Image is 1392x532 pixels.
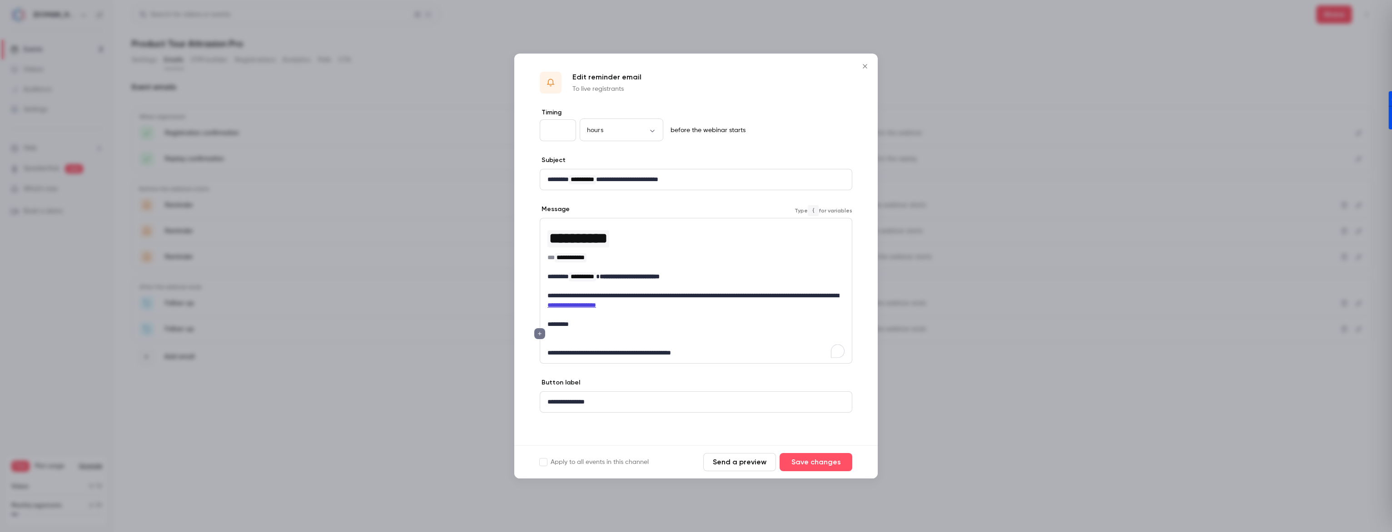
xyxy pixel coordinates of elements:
div: To enrich screen reader interactions, please activate Accessibility in Grammarly extension settings [540,218,852,363]
span: Type for variables [795,205,852,216]
label: Subject [540,156,566,165]
label: Timing [540,108,852,117]
button: Save changes [780,453,852,471]
div: editor [540,392,852,412]
div: editor [540,218,852,363]
div: hours [580,126,663,135]
div: editor [540,169,852,190]
label: Apply to all events in this channel [540,458,649,467]
button: Send a preview [703,453,776,471]
button: Close [856,57,874,75]
label: Message [540,205,570,214]
code: { [808,205,819,216]
label: Button label [540,378,580,387]
p: Edit reminder email [572,72,641,83]
p: To live registrants [572,84,641,94]
p: before the webinar starts [667,126,746,135]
